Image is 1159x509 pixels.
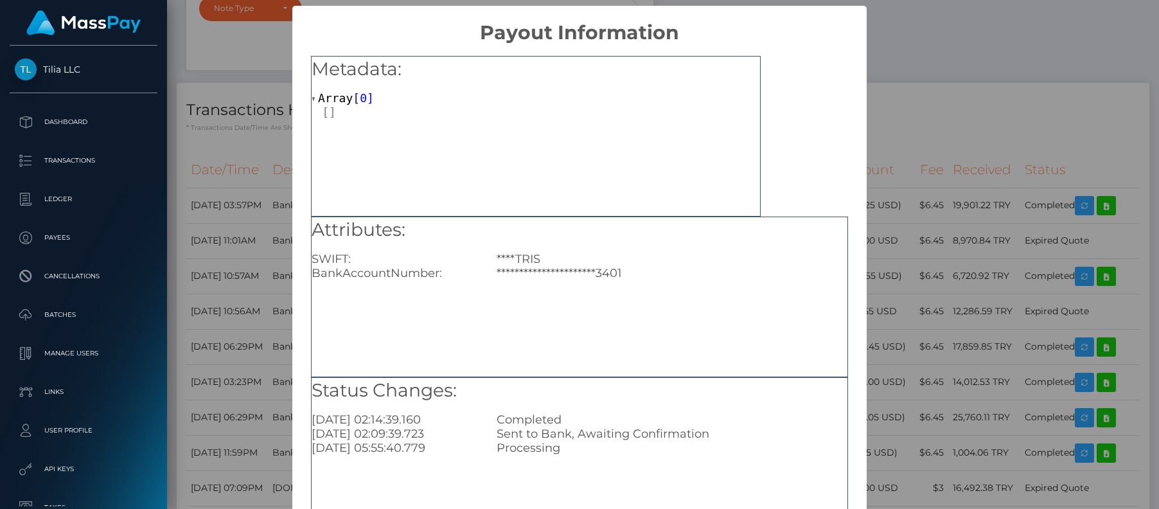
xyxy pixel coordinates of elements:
div: Sent to Bank, Awaiting Confirmation [487,427,857,441]
span: ] [367,91,374,105]
h5: Status Changes: [312,378,847,404]
p: User Profile [15,421,152,440]
p: Batches [15,305,152,325]
div: BankAccountNumber: [302,266,487,280]
p: Ledger [15,190,152,209]
div: Completed [487,413,857,427]
h5: Attributes: [312,217,847,243]
span: Array [318,91,353,105]
div: SWIFT: [302,252,487,266]
span: [ [353,91,360,105]
img: MassPay Logo [26,10,141,35]
div: Processing [487,441,857,455]
p: Transactions [15,151,152,170]
p: Dashboard [15,112,152,132]
p: Manage Users [15,344,152,363]
div: [DATE] 05:55:40.779 [302,441,487,455]
span: 0 [360,91,367,105]
div: [DATE] 02:14:39.160 [302,413,487,427]
h2: Payout Information [292,6,866,44]
p: Payees [15,228,152,247]
img: Tilia LLC [15,58,37,80]
p: Cancellations [15,267,152,286]
div: [DATE] 02:09:39.723 [302,427,487,441]
span: Tilia LLC [10,64,157,75]
p: Links [15,382,152,402]
h5: Metadata: [312,57,760,82]
p: API Keys [15,460,152,479]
